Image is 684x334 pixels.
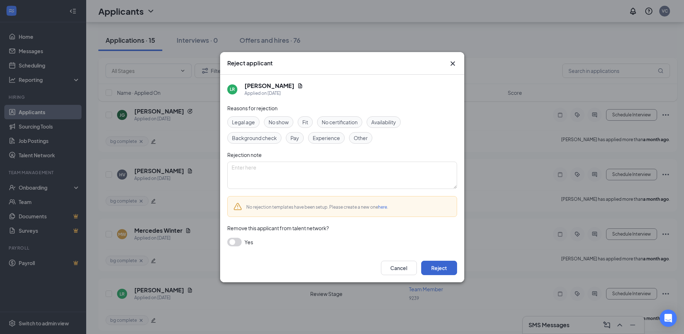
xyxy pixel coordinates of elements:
button: Cancel [381,261,417,275]
span: No show [269,118,289,126]
span: Yes [245,238,253,246]
span: Availability [371,118,396,126]
svg: Warning [233,202,242,211]
svg: Document [297,83,303,89]
div: Open Intercom Messenger [660,310,677,327]
span: Remove this applicant from talent network? [227,225,329,231]
span: Background check [232,134,277,142]
svg: Cross [448,59,457,68]
div: LR [230,86,235,92]
span: Pay [290,134,299,142]
span: Legal age [232,118,255,126]
button: Close [448,59,457,68]
a: here [378,204,387,210]
span: Other [354,134,368,142]
button: Reject [421,261,457,275]
span: Rejection note [227,152,262,158]
div: Applied on [DATE] [245,90,303,97]
span: No certification [322,118,358,126]
h5: [PERSON_NAME] [245,82,294,90]
span: Reasons for rejection [227,105,278,111]
span: Fit [302,118,308,126]
h3: Reject applicant [227,59,273,67]
span: Experience [313,134,340,142]
span: No rejection templates have been setup. Please create a new one . [246,204,388,210]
